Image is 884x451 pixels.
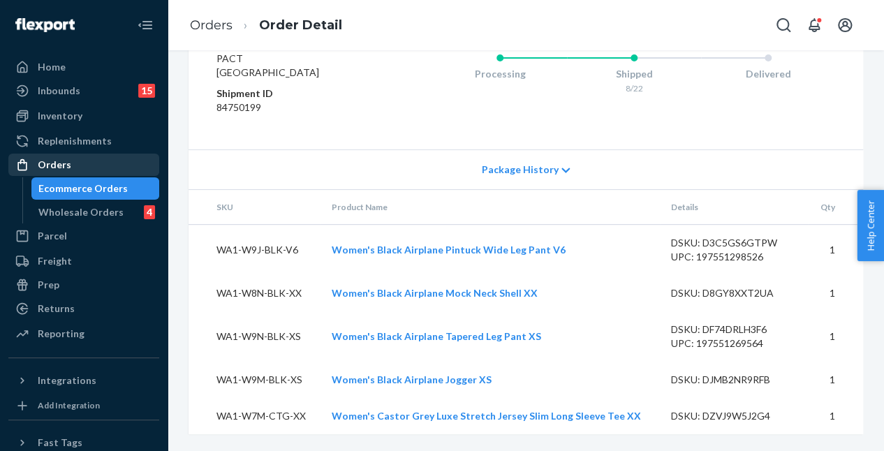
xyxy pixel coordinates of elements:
th: Details [660,190,809,225]
td: WA1-W9M-BLK-XS [189,362,320,398]
div: Shipped [567,67,701,81]
div: Wholesale Orders [38,205,124,219]
a: Women's Black Airplane Tapered Leg Pant XS [331,330,540,342]
div: Returns [38,302,75,316]
a: Home [8,56,159,78]
dt: Shipment ID [216,87,377,101]
div: UPC: 197551298526 [671,250,797,264]
a: Parcel [8,225,159,247]
span: Package History [481,163,558,177]
ol: breadcrumbs [179,5,353,46]
div: Replenishments [38,134,112,148]
div: Home [38,60,66,74]
div: Orders [38,158,71,172]
a: Reporting [8,323,159,345]
td: 1 [808,311,863,362]
a: Women's Castor Grey Luxe Stretch Jersey Slim Long Sleeve Tee XX [331,410,640,422]
td: 1 [808,362,863,398]
a: Women's Black Airplane Jogger XS [331,374,491,385]
a: Add Integration [8,397,159,414]
td: 1 [808,398,863,434]
td: WA1-W9J-BLK-V6 [189,225,320,276]
a: Inbounds15 [8,80,159,102]
div: Prep [38,278,59,292]
td: WA1-W7M-CTG-XX [189,398,320,434]
th: SKU [189,190,320,225]
div: Ecommerce Orders [38,182,128,195]
div: Delivered [701,67,835,81]
a: Prep [8,274,159,296]
div: Integrations [38,374,96,387]
td: 1 [808,225,863,276]
div: DSKU: DJMB2NR9RFB [671,373,797,387]
th: Product Name [320,190,659,225]
img: Flexport logo [15,18,75,32]
button: Open Search Box [769,11,797,39]
th: Qty [808,190,863,225]
a: Replenishments [8,130,159,152]
a: Wholesale Orders4 [31,201,160,223]
button: Close Navigation [131,11,159,39]
div: Freight [38,254,72,268]
a: Freight [8,250,159,272]
div: 8/22 [567,82,701,94]
div: Parcel [38,229,67,243]
div: Processing [433,67,567,81]
div: Add Integration [38,399,100,411]
td: WA1-W9N-BLK-XS [189,311,320,362]
button: Open notifications [800,11,828,39]
a: Inventory [8,105,159,127]
button: Help Center [857,190,884,261]
a: Women's Black Airplane Pintuck Wide Leg Pant V6 [331,244,565,256]
a: Ecommerce Orders [31,177,160,200]
td: WA1-W8N-BLK-XX [189,275,320,311]
div: Inbounds [38,84,80,98]
td: 1 [808,275,863,311]
a: Orders [190,17,233,33]
div: 4 [144,205,155,219]
div: DSKU: DZVJ9W5J2G4 [671,409,797,423]
a: Women's Black Airplane Mock Neck Shell XX [331,287,537,299]
div: 15 [138,84,155,98]
span: PACT [GEOGRAPHIC_DATA] [216,52,319,78]
button: Open account menu [831,11,859,39]
div: DSKU: D8GY8XXT2UA [671,286,797,300]
div: DSKU: DF74DRLH3F6 [671,323,797,337]
button: Integrations [8,369,159,392]
a: Order Detail [259,17,342,33]
div: DSKU: D3C5GS6GTPW [671,236,797,250]
a: Orders [8,154,159,176]
div: Inventory [38,109,82,123]
div: Fast Tags [38,436,82,450]
a: Returns [8,297,159,320]
dd: 84750199 [216,101,377,114]
div: Reporting [38,327,84,341]
div: UPC: 197551269564 [671,337,797,350]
